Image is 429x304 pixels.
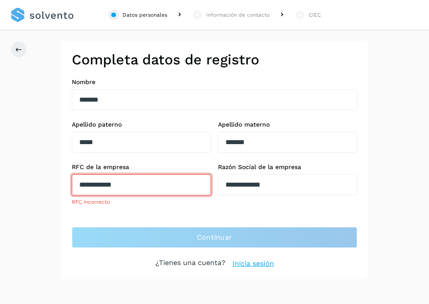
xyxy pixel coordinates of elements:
[72,78,357,86] label: Nombre
[72,51,357,68] h2: Completa datos de registro
[123,11,167,19] div: Datos personales
[218,121,357,128] label: Apellido materno
[72,199,110,205] span: RFC incorrecto
[206,11,270,19] div: Información de contacto
[155,258,225,269] p: ¿Tienes una cuenta?
[232,258,274,269] a: Inicia sesión
[72,227,357,248] button: Continuar
[218,163,357,171] label: Razón Social de la empresa
[72,163,211,171] label: RFC de la empresa
[72,121,211,128] label: Apellido paterno
[309,11,321,19] div: CIEC
[197,233,232,242] span: Continuar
